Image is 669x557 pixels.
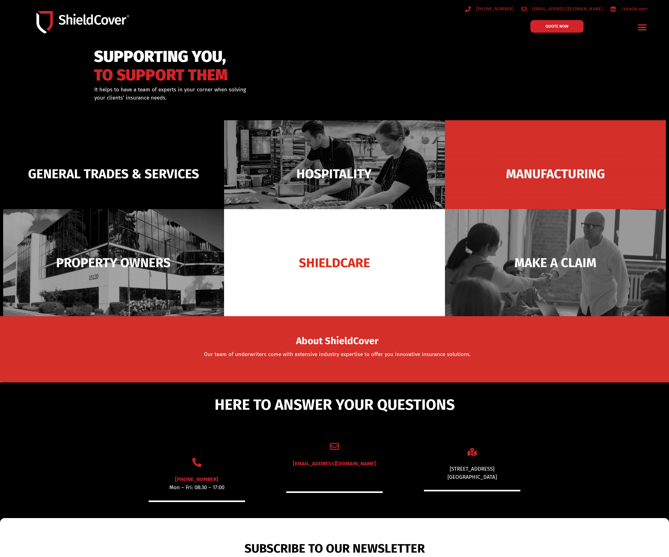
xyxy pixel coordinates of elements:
a: [PHONE_NUMBER] [175,476,218,483]
h2: SUBSCRIBE TO OUR NEWSLETTER [193,541,476,556]
span: /shieldcover [619,5,648,13]
div: [STREET_ADDRESS] [GEOGRAPHIC_DATA] [424,465,520,481]
span: QUOTE NOW [546,24,568,28]
a: QUOTE NOW [530,20,584,33]
div: It helps to have a team of experts in your corner when solving [94,86,367,102]
a: [EMAIL_ADDRESS][DOMAIN_NAME] [521,5,603,13]
a: Our team of underwriters come with extensive industry expertise to offer you innovative insurance... [204,351,471,358]
a: [EMAIL_ADDRESS][DOMAIN_NAME] [293,460,376,467]
p: Mon – Fri: 08:30 – 17:00 [149,484,245,492]
span: [EMAIL_ADDRESS][DOMAIN_NAME] [530,5,602,13]
p: your clients’ insurance needs. [94,94,367,102]
a: [PHONE_NUMBER] [465,5,514,13]
span: About ShieldCover [296,337,378,345]
div: Menu Toggle [635,20,650,35]
a: /shieldcover [610,5,648,13]
img: Shield-Cover-Underwriting-Australia-logo-full [36,11,129,34]
span: SUPPORTING YOU, [94,50,228,63]
h5: HERE TO ANSWER YOUR QUESTIONS [100,397,568,412]
span: [PHONE_NUMBER] [474,5,514,13]
a: About ShieldCover [296,339,378,345]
